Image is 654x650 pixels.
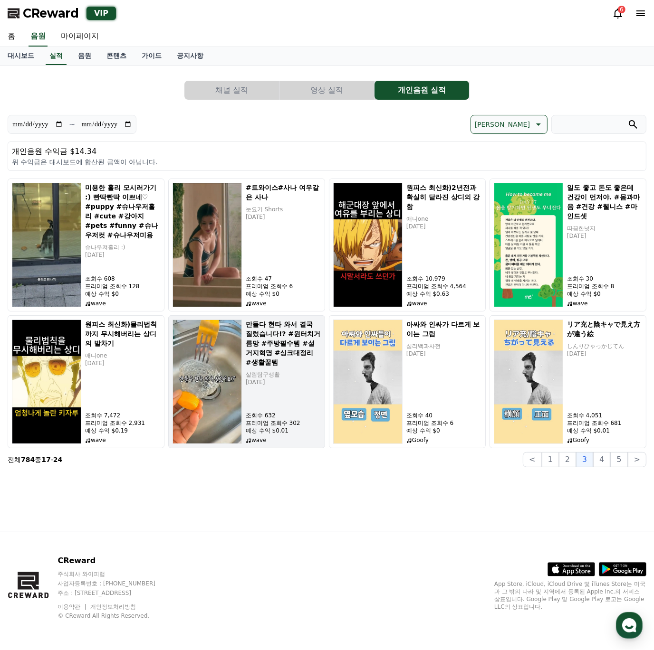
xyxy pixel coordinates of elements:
p: 조회수 7,472 [85,412,160,419]
a: リア充と陰キャで見え方が違う絵 リア充と陰キャで見え方が違う絵 しんりひゃっかじてん [DATE] 조회수 4,051 프리미엄 조회수 681 예상 수익 $0.01 Goofy [490,315,646,448]
a: 6 [612,8,624,19]
a: 개인음원 실적 [375,81,470,100]
p: 예상 수익 $0.63 [406,290,481,298]
span: CReward [23,6,79,21]
a: 실적 [46,47,67,65]
p: 프리미엄 조회수 8 [567,283,642,290]
p: 사업자등록번호 : [PHONE_NUMBER] [58,580,173,587]
p: [DATE] [567,232,642,240]
strong: 784 [21,456,35,463]
button: 5 [610,452,627,467]
p: 조회수 608 [85,275,160,283]
p: [PERSON_NAME] [475,118,530,131]
button: 채널 실적 [184,81,279,100]
p: 프리미엄 조회수 2,931 [85,419,160,427]
a: 개인정보처리방침 [90,603,136,610]
p: 조회수 47 [246,275,321,283]
p: 예상 수익 $0.19 [85,427,160,434]
img: 아싸와 인싸가 다르게 보이는 그림 [333,320,403,444]
p: 개인음원 수익금 $14.34 [12,146,642,157]
img: 일도 좋고 돈도 좋은데 건강이 먼저야. #몸과마음 #건강 #웰니스 #마인드셋 [494,183,563,307]
a: 미용한 홀리 모시러가기 :) 빤딱빤딱 이쁘네♡ #puppy #슈나우저홀리 #cute #강아지 #pets #funny #슈나우저컷 #슈나우저미용 미용한 홀리 모시러가기 :) 빤... [8,179,164,311]
a: CReward [8,6,79,21]
p: 애니one [406,215,481,223]
button: [PERSON_NAME] [471,115,548,134]
p: [DATE] [246,213,321,221]
span: 홈 [30,315,36,323]
p: [DATE] [85,251,160,259]
p: 조회수 632 [246,412,321,419]
button: 4 [593,452,610,467]
p: ~ [69,119,75,130]
p: 위 수익금은 대시보드에 합산된 금액이 아닙니다. [12,157,642,167]
h5: リア充と陰キャで見え方が違う絵 [567,320,642,339]
h5: 일도 좋고 돈도 좋은데 건강이 먼저야. #몸과마음 #건강 #웰니스 #마인드셋 [567,183,642,221]
p: 조회수 40 [406,412,481,419]
img: リア充と陰キャで見え方が違う絵 [494,320,563,444]
img: #트와이스#사나 여우같은 사나 [173,183,242,307]
p: 눈요기 Shorts [246,206,321,213]
a: 홈 [3,301,63,325]
button: < [523,452,541,467]
button: 1 [542,452,559,467]
p: wave [85,300,160,307]
p: 프리미엄 조회수 4,564 [406,283,481,290]
h5: 아싸와 인싸가 다르게 보이는 그림 [406,320,481,339]
p: 프리미엄 조회수 6 [406,419,481,427]
p: 예상 수익 $0.01 [246,427,321,434]
p: © CReward All Rights Reserved. [58,612,173,620]
button: 2 [559,452,576,467]
p: 예상 수익 $0 [406,427,481,434]
p: [DATE] [246,378,321,386]
p: 주소 : [STREET_ADDRESS] [58,589,173,597]
p: 전체 중 - [8,455,62,464]
p: [DATE] [85,359,160,367]
a: 원피스 최신화)물리법칙까지 무시해버리는 상디의 발차기 원피스 최신화)물리법칙까지 무시해버리는 상디의 발차기 애니one [DATE] 조회수 7,472 프리미엄 조회수 2,931... [8,315,164,448]
p: Goofy [567,436,642,444]
a: 음원 [29,27,48,47]
p: 프리미엄 조회수 302 [246,419,321,427]
p: wave [85,436,160,444]
p: 살림탐구생활 [246,371,321,378]
p: 심리백과사전 [406,342,481,350]
strong: 24 [53,456,62,463]
button: > [628,452,646,467]
p: 프리미엄 조회수 128 [85,283,160,290]
a: 콘텐츠 [99,47,134,65]
a: 이용약관 [58,603,87,610]
p: 주식회사 와이피랩 [58,570,173,578]
p: 프리미엄 조회수 6 [246,283,321,290]
p: Goofy [406,436,481,444]
p: 따끔한넛지 [567,225,642,232]
a: 일도 좋고 돈도 좋은데 건강이 먼저야. #몸과마음 #건강 #웰니스 #마인드셋 일도 좋고 돈도 좋은데 건강이 먼저야. #몸과마음 #건강 #웰니스 #마인드셋 따끔한넛지 [DATE... [490,179,646,311]
a: #트와이스#사나 여우같은 사나 #트와이스#사나 여우같은 사나 눈요기 Shorts [DATE] 조회수 47 프리미엄 조회수 6 예상 수익 $0 wave [168,179,325,311]
h5: #트와이스#사나 여우같은 사나 [246,183,321,202]
button: 3 [576,452,593,467]
div: VIP [87,7,116,20]
p: 슈나우져홀리 :) [85,244,160,251]
button: 영상 실적 [279,81,374,100]
a: 만들다 현타 와서 결국 질렀습니다!? #원터치거름망 #주방필수템 #설거지혁명 #싱크대정리 #생활꿀템 만들다 현타 와서 결국 질렀습니다!? #원터치거름망 #주방필수템 #설거지혁... [168,315,325,448]
a: 마이페이지 [53,27,106,47]
img: 만들다 현타 와서 결국 질렀습니다!? #원터치거름망 #주방필수템 #설거지혁명 #싱크대정리 #생활꿀템 [173,320,242,444]
h5: 만들다 현타 와서 결국 질렀습니다!? #원터치거름망 #주방필수템 #설거지혁명 #싱크대정리 #생활꿀템 [246,320,321,367]
span: 설정 [147,315,158,323]
p: [DATE] [567,350,642,358]
p: CReward [58,555,173,566]
p: App Store, iCloud, iCloud Drive 및 iTunes Store는 미국과 그 밖의 나라 및 지역에서 등록된 Apple Inc.의 서비스 상표입니다. Goo... [494,580,646,611]
p: 프리미엄 조회수 681 [567,419,642,427]
p: 예상 수익 $0 [567,290,642,298]
p: wave [246,436,321,444]
a: 가이드 [134,47,169,65]
p: wave [246,300,321,307]
img: 원피스 최신화)물리법칙까지 무시해버리는 상디의 발차기 [12,320,81,444]
p: 예상 수익 $0 [85,290,160,298]
p: 조회수 4,051 [567,412,642,419]
a: 음원 [70,47,99,65]
p: 조회수 10,979 [406,275,481,283]
p: 조회수 30 [567,275,642,283]
p: 예상 수익 $0 [246,290,321,298]
p: しんりひゃっかじてん [567,342,642,350]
